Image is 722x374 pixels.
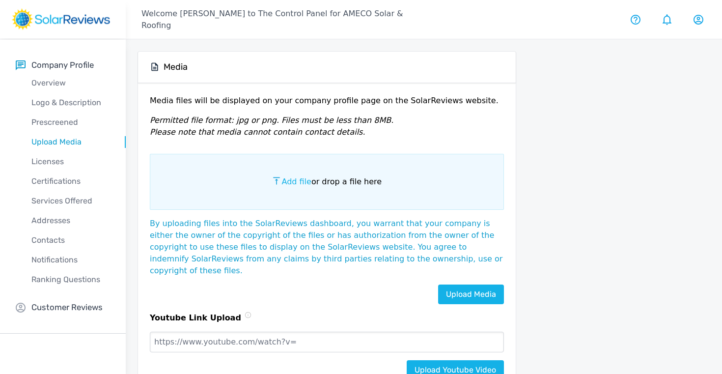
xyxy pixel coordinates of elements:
[31,59,94,71] p: Company Profile
[31,301,103,314] p: Customer Reviews
[16,215,126,227] p: Addresses
[16,113,126,132] a: Prescreened
[16,270,126,289] a: Ranking Questions
[281,177,311,186] span: Add file
[164,61,188,73] h5: Media
[150,115,393,125] em: Permitted file format: jpg or png. Files must be less than 8MB.
[16,211,126,230] a: Addresses
[16,234,126,246] p: Contacts
[281,176,382,188] p: or drop a file here
[16,254,126,266] p: Notifications
[16,132,126,152] a: Upload Media
[438,285,504,304] a: Upload Media
[16,191,126,211] a: Services Offered
[16,136,126,148] p: Upload Media
[16,73,126,93] a: Overview
[16,116,126,128] p: Prescreened
[16,172,126,191] a: Certifications
[150,332,504,352] input: https://www.youtube.com/watch?v=
[16,77,126,89] p: Overview
[141,8,424,31] p: Welcome [PERSON_NAME] to The Control Panel for AMECO Solar & Roofing
[16,274,126,286] p: Ranking Questions
[16,97,126,109] p: Logo & Description
[150,218,504,285] p: By uploading files into the SolarReviews dashboard, you warrant that your company is either the o...
[16,250,126,270] a: Notifications
[16,175,126,187] p: Certifications
[150,127,365,137] em: Please note that media cannot contain contact details.
[16,93,126,113] a: Logo & Description
[150,312,241,332] p: Youtube Link Upload
[16,195,126,207] p: Services Offered
[16,156,126,168] p: Licenses
[150,95,504,115] p: Media files will be displayed on your company profile page on the SolarReviews website.
[16,152,126,172] a: Licenses
[16,230,126,250] a: Contacts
